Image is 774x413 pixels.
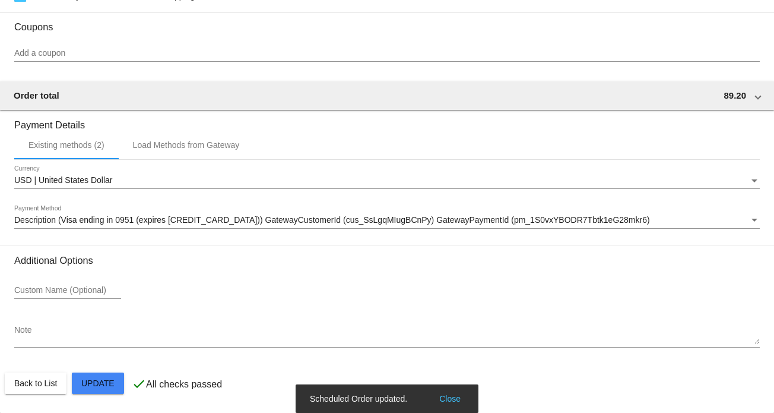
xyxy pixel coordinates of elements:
[14,215,650,225] span: Description (Visa ending in 0951 (expires [CREDIT_CARD_DATA])) GatewayCustomerId (cus_SsLgqMIugBC...
[14,216,760,225] mat-select: Payment Method
[436,393,464,405] button: Close
[14,255,760,266] h3: Additional Options
[81,379,115,388] span: Update
[146,379,222,390] p: All checks passed
[28,140,104,150] div: Existing methods (2)
[14,175,112,185] span: USD | United States Dollar
[72,373,124,394] button: Update
[724,90,746,100] span: 89.20
[14,12,760,33] h3: Coupons
[14,286,121,295] input: Custom Name (Optional)
[14,90,59,100] span: Order total
[132,377,146,391] mat-icon: check
[5,373,66,394] button: Back to List
[14,379,57,388] span: Back to List
[14,176,760,185] mat-select: Currency
[310,393,464,405] simple-snack-bar: Scheduled Order updated.
[14,49,760,58] input: Add a coupon
[14,111,760,131] h3: Payment Details
[133,140,240,150] div: Load Methods from Gateway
